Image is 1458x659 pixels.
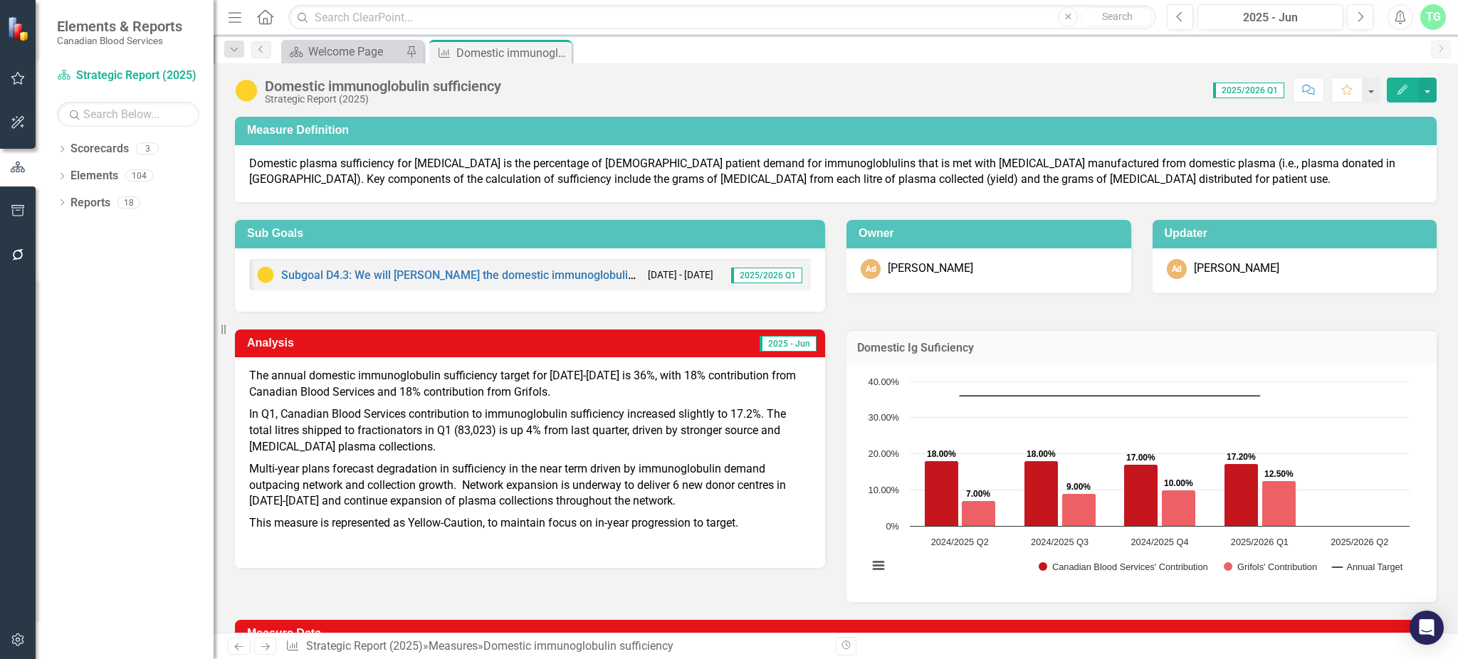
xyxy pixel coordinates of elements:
svg: Interactive chart [861,374,1417,588]
text: 2025/2026 Q1 [1231,537,1289,547]
button: Search [1081,7,1153,27]
div: [PERSON_NAME] [888,260,973,277]
img: Caution [257,266,274,283]
button: Show Annual Target [1332,562,1402,572]
div: 18 [117,196,140,209]
div: 3 [136,143,159,155]
button: TG [1420,4,1446,30]
h3: Measure Definition [247,124,1430,137]
text: 20.00% [869,448,899,459]
text: 2024/2025 Q2 [931,537,989,547]
text: 10.00% [1164,478,1193,488]
text: 18.00% [927,449,956,459]
path: 2024/2025 Q3, 9. Grifols' Contribution. [1062,494,1096,527]
h3: Owner [859,227,1124,240]
div: Strategic Report (2025) [265,94,501,105]
span: 2025/2026 Q1 [1213,83,1284,98]
path: 2024/2025 Q4, 10. Grifols' Contribution. [1162,490,1196,527]
a: Reports [70,195,110,211]
p: Domestic plasma sufficiency for [MEDICAL_DATA] is the percentage of [DEMOGRAPHIC_DATA] patient de... [249,156,1422,189]
span: 2025 - Jun [760,336,817,352]
path: 2024/2025 Q4, 17. Canadian Blood Services' Contribution. [1124,465,1158,527]
button: View chart menu, Chart [868,556,888,576]
input: Search ClearPoint... [288,5,1156,30]
text: 40.00% [869,376,899,387]
text: 10.00% [869,485,899,495]
button: Show Canadian Blood Services' Contribution [1039,562,1208,572]
input: Search Below... [57,102,199,127]
a: Welcome Page [285,43,402,60]
div: Domestic immunoglobulin sufficiency [456,44,568,62]
p: The annual domestic immunoglobulin sufficiency target for [DATE]-[DATE] is 36%, with 18% contribu... [249,368,811,404]
div: 2025 - Jun [1202,9,1338,26]
a: Subgoal D4.3: We will [PERSON_NAME] the domestic immunoglobulin supply chain in [GEOGRAPHIC_DATA]. [281,268,829,282]
h3: Sub Goals [247,227,818,240]
div: Ad [1167,259,1187,279]
img: Caution [235,79,258,102]
div: Ad [861,259,881,279]
text: 9.00% [1066,482,1091,492]
p: Multi-year plans forecast degradation in sufficiency in the near term driven by immunoglobulin de... [249,458,811,513]
div: [PERSON_NAME] [1194,260,1279,277]
text: 0% [886,521,900,532]
text: 2024/2025 Q4 [1131,537,1188,547]
text: 2024/2025 Q3 [1031,537,1089,547]
a: Strategic Report (2025) [57,68,199,84]
h3: Updater [1165,227,1430,240]
div: Chart. Highcharts interactive chart. [861,374,1422,588]
a: Strategic Report (2025) [306,639,423,653]
h3: Measure Data [247,627,1430,640]
div: 104 [125,170,153,182]
span: Elements & Reports [57,18,182,35]
path: 2024/2025 Q2, 18. Canadian Blood Services' Contribution. [925,461,959,527]
div: » » [285,638,825,655]
p: This measure is represented as Yellow-Caution, to maintain focus on in-year progression to target. [249,512,811,534]
button: Show Grifols' Contribution [1224,562,1317,572]
text: 17.20% [1227,452,1256,462]
div: Welcome Page [308,43,402,60]
span: Search [1102,11,1133,22]
div: Domestic immunoglobulin sufficiency [265,78,501,94]
div: Open Intercom Messenger [1410,611,1444,645]
a: Measures [429,639,478,653]
h3: Domestic Ig Suficiency [857,342,1426,354]
a: Elements [70,168,118,184]
text: 2025/2026 Q2 [1331,537,1388,547]
img: ClearPoint Strategy [7,16,32,41]
small: [DATE] - [DATE] [648,268,713,282]
path: 2025/2026 Q1, 12.5. Grifols' Contribution. [1262,481,1296,527]
p: In Q1, Canadian Blood Services contribution to immunoglobulin sufficiency increased slightly to 1... [249,404,811,458]
text: 12.50% [1264,469,1294,479]
path: 2024/2025 Q3, 18. Canadian Blood Services' Contribution. [1024,461,1059,527]
button: 2025 - Jun [1197,4,1343,30]
h3: Analysis [247,337,501,349]
path: 2024/2025 Q2, 7. Grifols' Contribution. [962,501,996,527]
text: 7.00% [966,489,990,499]
text: 30.00% [869,412,899,423]
text: 17.00% [1126,453,1155,463]
text: 18.00% [1027,449,1056,459]
small: Canadian Blood Services [57,35,182,46]
a: Scorecards [70,141,129,157]
span: 2025/2026 Q1 [731,268,802,283]
div: Domestic immunoglobulin sufficiency [483,639,673,653]
g: Annual Target, series 3 of 3. Line with 5 data points. [958,394,1263,399]
path: 2025/2026 Q1, 17.2. Canadian Blood Services' Contribution. [1224,464,1259,527]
